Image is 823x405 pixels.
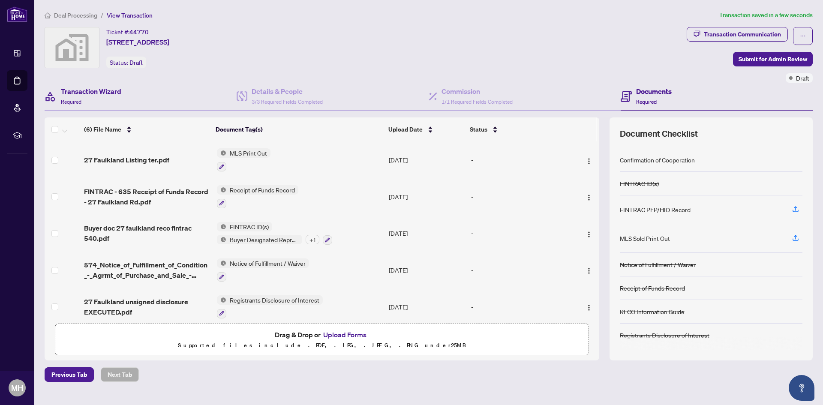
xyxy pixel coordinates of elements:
[84,260,210,280] span: 574_Notice_of_Fulfillment_of_Condition_-_Agrmt_of_Purchase_and_Sale_-_Commercial_-_A_-_PropTx-[PE...
[226,235,302,244] span: Buyer Designated Representation Agreement
[106,37,169,47] span: [STREET_ADDRESS]
[226,258,309,268] span: Notice of Fulfillment / Waiver
[226,295,323,305] span: Registrants Disclosure of Interest
[582,153,596,167] button: Logo
[61,86,121,96] h4: Transaction Wizard
[54,12,97,19] span: Deal Processing
[620,205,691,214] div: FINTRAC PEP/HIO Record
[217,185,226,195] img: Status Icon
[586,267,592,274] img: Logo
[471,192,567,201] div: -
[442,99,513,105] span: 1/1 Required Fields Completed
[704,27,781,41] div: Transaction Communication
[620,307,685,316] div: RECO Information Guide
[471,155,567,165] div: -
[129,59,143,66] span: Draft
[586,231,592,238] img: Logo
[582,300,596,314] button: Logo
[252,86,323,96] h4: Details & People
[217,235,226,244] img: Status Icon
[84,297,210,317] span: 27 Faulkland unsigned disclosure EXECUTED.pdf
[217,222,226,231] img: Status Icon
[81,117,212,141] th: (6) File Name
[385,252,467,288] td: [DATE]
[385,288,467,325] td: [DATE]
[306,235,319,244] div: + 1
[101,367,139,382] button: Next Tab
[217,258,226,268] img: Status Icon
[226,185,298,195] span: Receipt of Funds Record
[620,128,698,140] span: Document Checklist
[636,99,657,105] span: Required
[11,382,23,394] span: MH
[106,57,146,68] div: Status:
[385,178,467,215] td: [DATE]
[388,125,423,134] span: Upload Date
[226,148,270,158] span: MLS Print Out
[385,215,467,252] td: [DATE]
[84,223,210,243] span: Buyer doc 27 faulkland reco fintrac 540.pdf
[217,222,332,245] button: Status IconFINTRAC ID(s)Status IconBuyer Designated Representation Agreement+1
[45,367,94,382] button: Previous Tab
[719,10,813,20] article: Transaction saved in a few seconds
[217,148,226,158] img: Status Icon
[739,52,807,66] span: Submit for Admin Review
[620,260,696,269] div: Notice of Fulfillment / Waiver
[471,228,567,238] div: -
[7,6,27,22] img: logo
[620,179,659,188] div: FINTRAC ID(s)
[796,73,809,83] span: Draft
[789,375,814,401] button: Open asap
[733,52,813,66] button: Submit for Admin Review
[217,185,298,208] button: Status IconReceipt of Funds Record
[620,155,695,165] div: Confirmation of Cooperation
[84,186,210,207] span: FINTRAC - 635 Receipt of Funds Record - 27 Faulkland Rd.pdf
[226,222,272,231] span: FINTRAC ID(s)
[217,295,323,318] button: Status IconRegistrants Disclosure of Interest
[129,28,149,36] span: 44770
[442,86,513,96] h4: Commission
[51,368,87,381] span: Previous Tab
[687,27,788,42] button: Transaction Communication
[212,117,385,141] th: Document Tag(s)
[45,12,51,18] span: home
[321,329,369,340] button: Upload Forms
[582,263,596,277] button: Logo
[106,27,149,37] div: Ticket #:
[55,324,589,356] span: Drag & Drop orUpload FormsSupported files include .PDF, .JPG, .JPEG, .PNG under25MB
[84,155,169,165] span: 27 Faulkland Listing ter.pdf
[385,141,467,178] td: [DATE]
[466,117,568,141] th: Status
[217,148,270,171] button: Status IconMLS Print Out
[636,86,672,96] h4: Documents
[620,330,709,340] div: Registrants Disclosure of Interest
[385,117,466,141] th: Upload Date
[45,27,99,68] img: svg%3e
[586,194,592,201] img: Logo
[582,190,596,204] button: Logo
[800,33,806,39] span: ellipsis
[582,226,596,240] button: Logo
[107,12,153,19] span: View Transaction
[217,295,226,305] img: Status Icon
[620,234,670,243] div: MLS Sold Print Out
[586,158,592,165] img: Logo
[101,10,103,20] li: /
[620,283,685,293] div: Receipt of Funds Record
[61,99,81,105] span: Required
[470,125,487,134] span: Status
[275,329,369,340] span: Drag & Drop or
[586,304,592,311] img: Logo
[60,340,583,351] p: Supported files include .PDF, .JPG, .JPEG, .PNG under 25 MB
[471,302,567,312] div: -
[217,258,309,282] button: Status IconNotice of Fulfillment / Waiver
[252,99,323,105] span: 3/3 Required Fields Completed
[471,265,567,275] div: -
[84,125,121,134] span: (6) File Name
